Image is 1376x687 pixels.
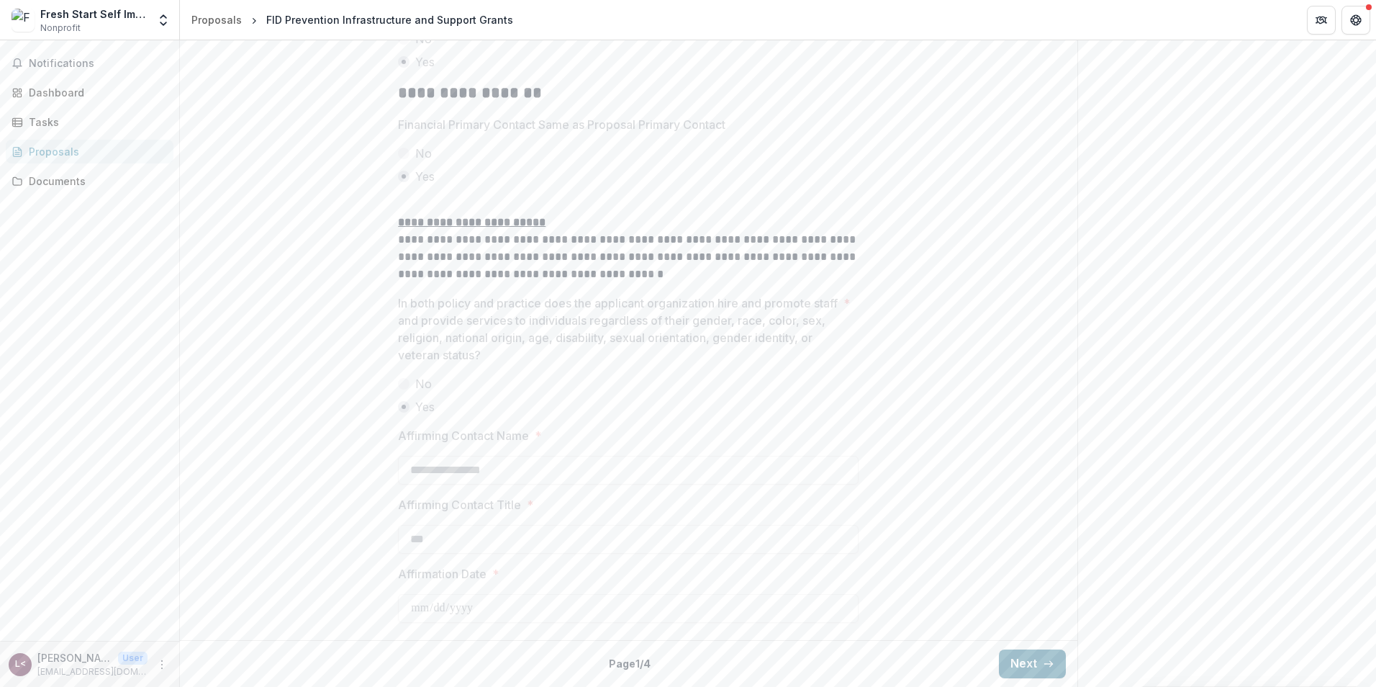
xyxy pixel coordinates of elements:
span: Nonprofit [40,22,81,35]
a: Tasks [6,110,173,134]
div: Fresh Start Self Improvement Center Inc. [40,6,148,22]
div: Lester Gillespie <lestergillespie@yahoo.com> [15,660,26,669]
span: No [415,375,432,392]
button: More [153,656,171,673]
button: Get Help [1341,6,1370,35]
a: Documents [6,169,173,193]
p: Page 1 / 4 [609,656,651,671]
button: Notifications [6,52,173,75]
p: [PERSON_NAME] <[EMAIL_ADDRESS][DOMAIN_NAME]> [37,650,112,665]
div: Dashboard [29,85,162,100]
button: Partners [1307,6,1336,35]
span: Notifications [29,58,168,70]
p: Financial Primary Contact Same as Proposal Primary Contact [398,116,725,133]
img: Fresh Start Self Improvement Center Inc. [12,9,35,32]
div: FID Prevention Infrastructure and Support Grants [266,12,513,27]
span: Yes [415,53,435,71]
p: In both policy and practice does the applicant organization hire and promote staff and provide se... [398,295,838,364]
p: Affirming Contact Name [398,427,529,444]
a: Proposals [186,9,248,30]
span: Yes [415,168,435,185]
p: [EMAIL_ADDRESS][DOMAIN_NAME] [37,665,148,678]
span: Yes [415,398,435,416]
span: No [415,145,432,162]
a: Proposals [6,140,173,163]
nav: breadcrumb [186,9,519,30]
p: User [118,652,148,665]
button: Next [999,650,1066,678]
div: Documents [29,174,162,189]
a: Dashboard [6,81,173,104]
p: Affirming Contact Title [398,496,521,513]
div: Tasks [29,114,162,130]
button: Open entity switcher [153,6,173,35]
div: Proposals [191,12,242,27]
p: Affirmation Date [398,565,486,583]
div: Proposals [29,144,162,159]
